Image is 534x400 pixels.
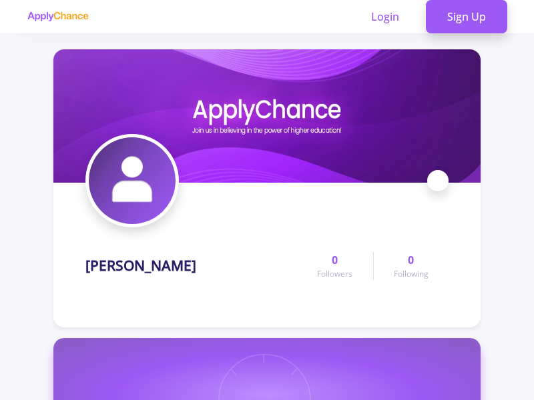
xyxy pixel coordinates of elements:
span: 0 [408,252,414,268]
span: Followers [317,268,352,280]
a: 0Following [373,252,449,280]
img: Niloofar Nasrcover image [53,49,481,183]
span: Following [394,268,429,280]
span: 0 [332,252,338,268]
img: Niloofar Nasravatar [89,137,176,224]
img: applychance logo text only [27,11,89,22]
h1: [PERSON_NAME] [85,257,196,274]
a: 0Followers [297,252,372,280]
